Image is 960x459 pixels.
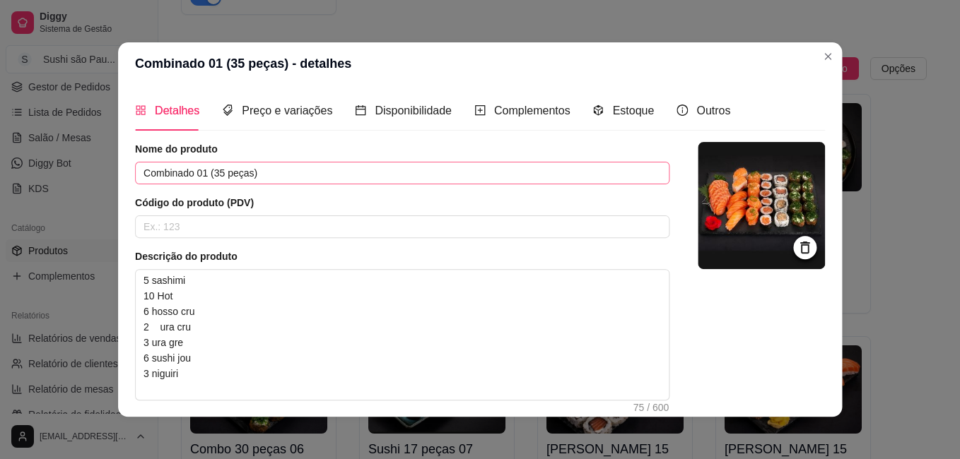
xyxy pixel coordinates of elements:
[612,105,654,117] span: Estoque
[135,142,669,156] article: Nome do produto
[135,215,669,238] input: Ex.: 123
[155,105,199,117] span: Detalhes
[696,105,730,117] span: Outros
[118,42,842,85] header: Combinado 01 (35 peças) - detalhes
[816,45,839,68] button: Close
[222,105,233,116] span: tags
[592,105,604,116] span: code-sandbox
[375,105,452,117] span: Disponibilidade
[355,105,366,116] span: calendar
[474,105,486,116] span: plus-square
[136,270,669,400] textarea: 5 sashimi 10 Hot 6 hosso cru 2 ura cru 3 ura gre 6 sushi jou 3 niguiri
[494,105,570,117] span: Complementos
[242,105,332,117] span: Preço e variações
[135,105,146,116] span: appstore
[135,196,669,210] article: Código do produto (PDV)
[677,105,688,116] span: info-circle
[698,142,825,269] img: logo da loja
[135,162,669,184] input: Ex.: Hamburguer de costela
[135,249,669,263] article: Descrição do produto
